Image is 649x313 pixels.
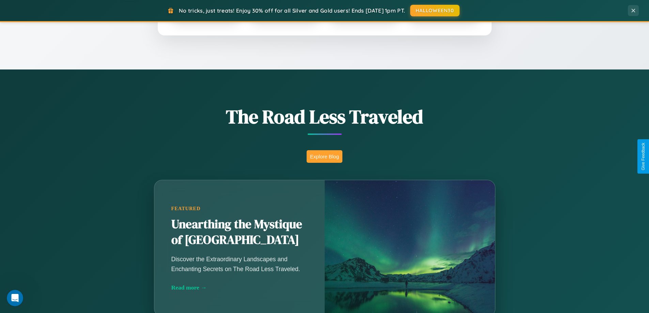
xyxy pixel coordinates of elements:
button: Explore Blog [307,150,342,163]
button: HALLOWEEN30 [410,5,460,16]
div: Give Feedback [641,143,646,170]
iframe: Intercom live chat [7,290,23,306]
h2: Unearthing the Mystique of [GEOGRAPHIC_DATA] [171,217,308,248]
h1: The Road Less Traveled [120,104,529,130]
p: Discover the Extraordinary Landscapes and Enchanting Secrets on The Road Less Traveled. [171,254,308,273]
div: Featured [171,206,308,212]
div: Read more → [171,284,308,291]
span: No tricks, just treats! Enjoy 30% off for all Silver and Gold users! Ends [DATE] 1pm PT. [179,7,405,14]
